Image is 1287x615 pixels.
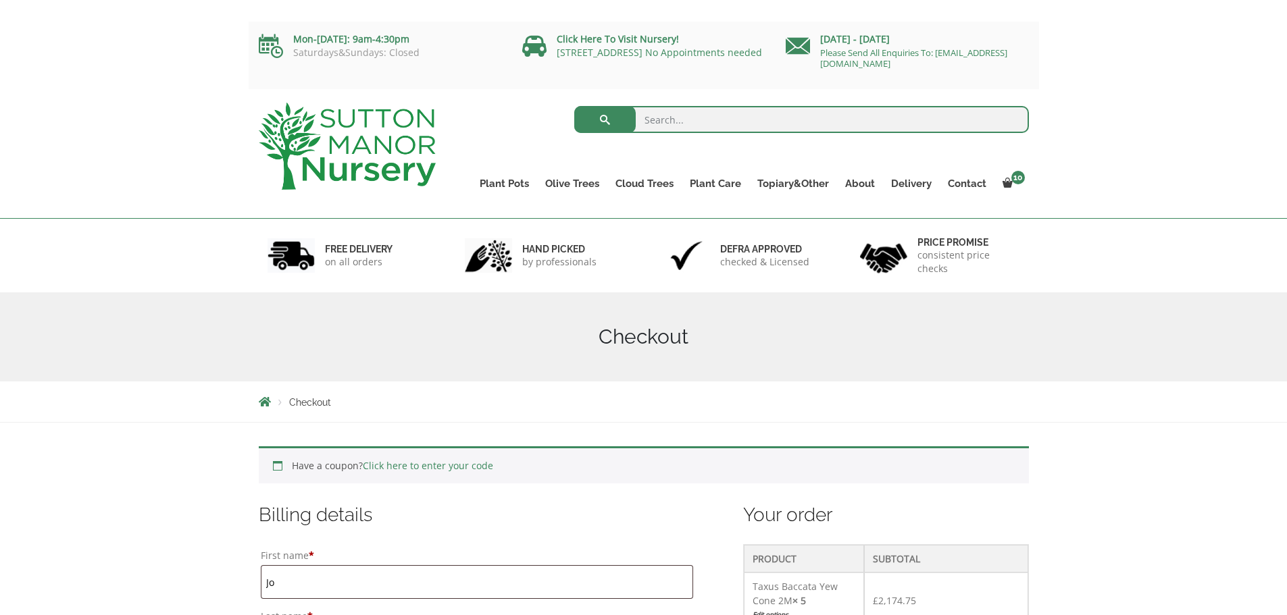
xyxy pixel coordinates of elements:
[289,397,331,408] span: Checkout
[268,238,315,273] img: 1.jpg
[873,594,916,607] bdi: 2,174.75
[472,174,537,193] a: Plant Pots
[261,546,693,565] label: First name
[743,502,1028,527] h3: Your order
[259,103,436,190] img: logo
[325,255,393,269] p: on all orders
[917,236,1020,248] h6: Price promise
[363,459,493,472] a: Click here to enter your code
[465,238,512,273] img: 2.jpg
[1011,171,1025,184] span: 10
[325,243,393,255] h6: FREE DELIVERY
[720,243,809,255] h6: Defra approved
[259,47,502,58] p: Saturdays&Sundays: Closed
[259,325,1029,349] h1: Checkout
[574,106,1029,133] input: Search...
[557,32,679,45] a: Click Here To Visit Nursery!
[522,255,597,269] p: by professionals
[786,31,1029,47] p: [DATE] - [DATE]
[917,248,1020,275] p: consistent price checks
[744,545,863,572] th: Product
[537,174,607,193] a: Olive Trees
[883,174,940,193] a: Delivery
[522,243,597,255] h6: hand picked
[820,47,1007,70] a: Please Send All Enquiries To: [EMAIL_ADDRESS][DOMAIN_NAME]
[994,174,1029,193] a: 10
[940,174,994,193] a: Contact
[837,174,883,193] a: About
[259,446,1029,483] div: Have a coupon?
[720,255,809,269] p: checked & Licensed
[557,46,762,59] a: [STREET_ADDRESS] No Appointments needed
[682,174,749,193] a: Plant Care
[259,502,695,527] h3: Billing details
[873,594,878,607] span: £
[749,174,837,193] a: Topiary&Other
[860,235,907,276] img: 4.jpg
[259,31,502,47] p: Mon-[DATE]: 9am-4:30pm
[663,238,710,273] img: 3.jpg
[607,174,682,193] a: Cloud Trees
[259,396,1029,407] nav: Breadcrumbs
[792,594,806,607] strong: × 5
[864,545,1028,572] th: Subtotal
